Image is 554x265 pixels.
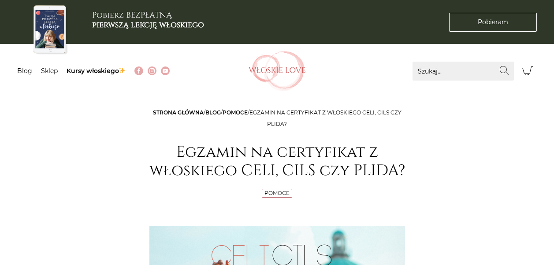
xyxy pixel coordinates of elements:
[223,109,248,116] a: Pomoce
[478,18,508,27] span: Pobieram
[119,67,125,74] img: ✨
[153,109,402,127] span: / / /
[17,67,32,75] a: Blog
[41,67,58,75] a: Sklep
[92,19,204,30] b: pierwszą lekcję włoskiego
[249,51,306,91] img: Włoskielove
[205,109,221,116] a: Blog
[264,190,290,196] a: Pomoce
[149,143,405,180] h1: Egzamin na certyfikat z włoskiego CELI, CILS czy PLIDA?
[92,11,204,29] h3: Pobierz BEZPŁATNĄ
[249,109,402,127] span: Egzamin na certyfikat z włoskiego CELI, CILS czy PLIDA?
[153,109,204,116] a: Strona główna
[413,62,514,81] input: Szukaj...
[67,67,126,75] a: Kursy włoskiego
[518,62,537,81] button: Koszyk
[449,13,537,32] a: Pobieram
